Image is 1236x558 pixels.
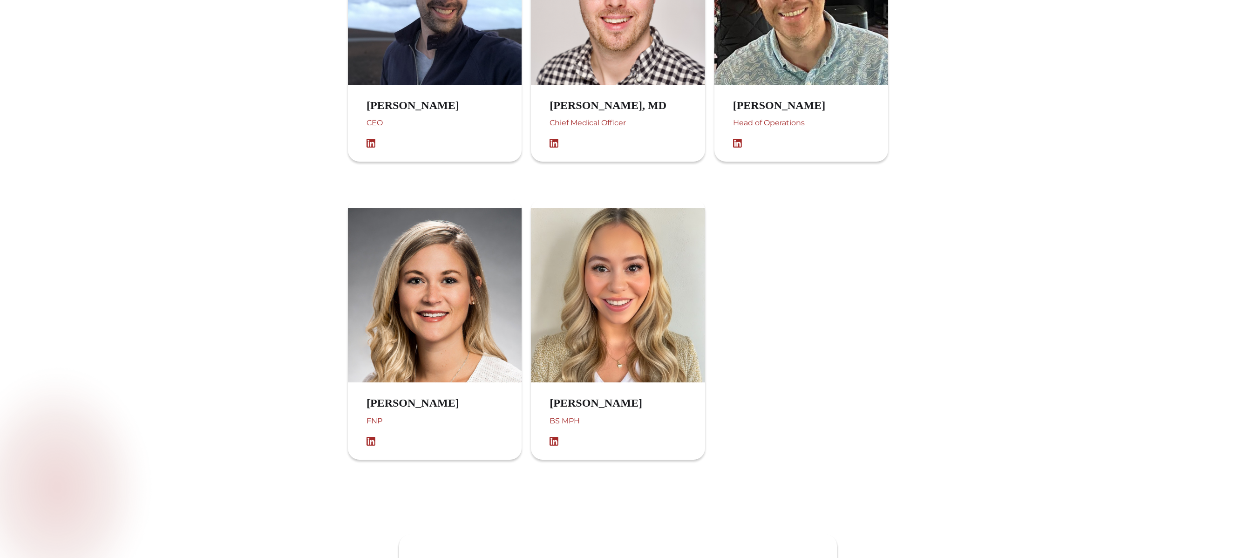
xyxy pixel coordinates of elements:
[733,116,844,139] div: Head of Operations
[550,396,661,410] h3: [PERSON_NAME]
[367,396,478,410] h3: [PERSON_NAME]
[367,116,478,139] div: CEO
[550,99,685,112] h3: [PERSON_NAME], MD
[367,415,478,437] div: FNP
[550,415,661,437] div: BS MPH
[733,99,844,112] h3: [PERSON_NAME]
[367,99,478,112] h3: [PERSON_NAME]
[550,116,685,139] div: Chief Medical Officer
